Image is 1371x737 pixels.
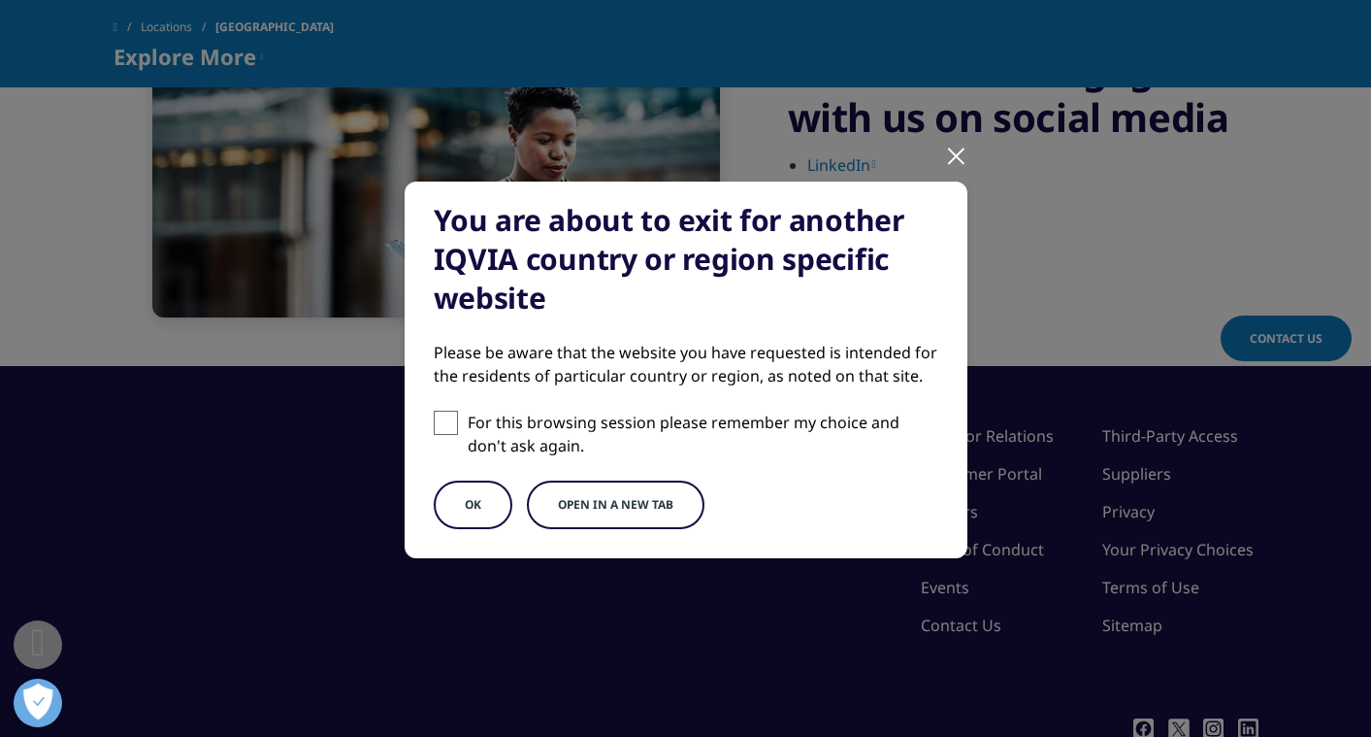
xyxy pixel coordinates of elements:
button: Open Preferences [14,679,62,727]
div: You are about to exit for another IQVIA country or region specific website [434,201,938,318]
div: Please be aware that the website you have requested is intended for the residents of particular c... [434,341,938,387]
button: Open in a new tab [527,481,704,529]
button: OK [434,481,512,529]
p: For this browsing session please remember my choice and don't ask again. [468,411,938,457]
